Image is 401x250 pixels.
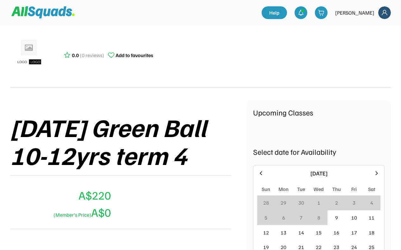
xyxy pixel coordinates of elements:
[268,169,370,178] div: [DATE]
[334,229,339,236] div: 16
[369,214,374,221] div: 11
[282,214,285,221] div: 6
[278,185,289,193] div: Mon
[353,199,355,207] div: 3
[10,113,247,169] div: [DATE] Green Ball 10-12yrs term 4
[263,229,269,236] div: 12
[80,51,104,59] div: (0 reviews)
[314,185,324,193] div: Wed
[72,51,79,59] div: 0.0
[351,214,357,221] div: 10
[281,229,286,236] div: 13
[351,229,357,236] div: 17
[262,6,287,19] a: Help
[369,229,374,236] div: 18
[253,107,385,118] div: Upcoming Classes
[298,199,304,207] div: 30
[263,199,269,207] div: 28
[281,199,286,207] div: 29
[298,10,304,16] img: bell-03%20%281%29.svg
[11,6,75,18] img: Squad%20Logo.svg
[335,9,374,16] div: [PERSON_NAME]
[335,199,338,207] div: 2
[264,214,267,221] div: 5
[317,199,320,207] div: 1
[10,194,25,210] img: yH5BAEAAAAALAAAAAABAAEAAAIBRAA7
[297,185,305,193] div: Tue
[79,187,111,204] div: A$220
[116,51,153,59] div: Add to favourites
[316,229,321,236] div: 15
[300,214,302,221] div: 7
[253,146,385,157] div: Select date for Availability
[13,37,45,69] img: ui-kit-placeholders-product-5_1200x.webp
[262,185,270,193] div: Sun
[370,199,373,207] div: 4
[332,185,341,193] div: Thu
[54,212,91,218] font: (Member's Price)
[378,6,391,19] img: Frame%2018.svg
[317,214,320,221] div: 8
[318,10,324,16] img: shopping-cart-01%20%281%29.svg
[335,214,338,221] div: 9
[298,229,304,236] div: 14
[51,204,111,221] div: A$0
[368,185,375,193] div: Sat
[351,185,357,193] div: Fri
